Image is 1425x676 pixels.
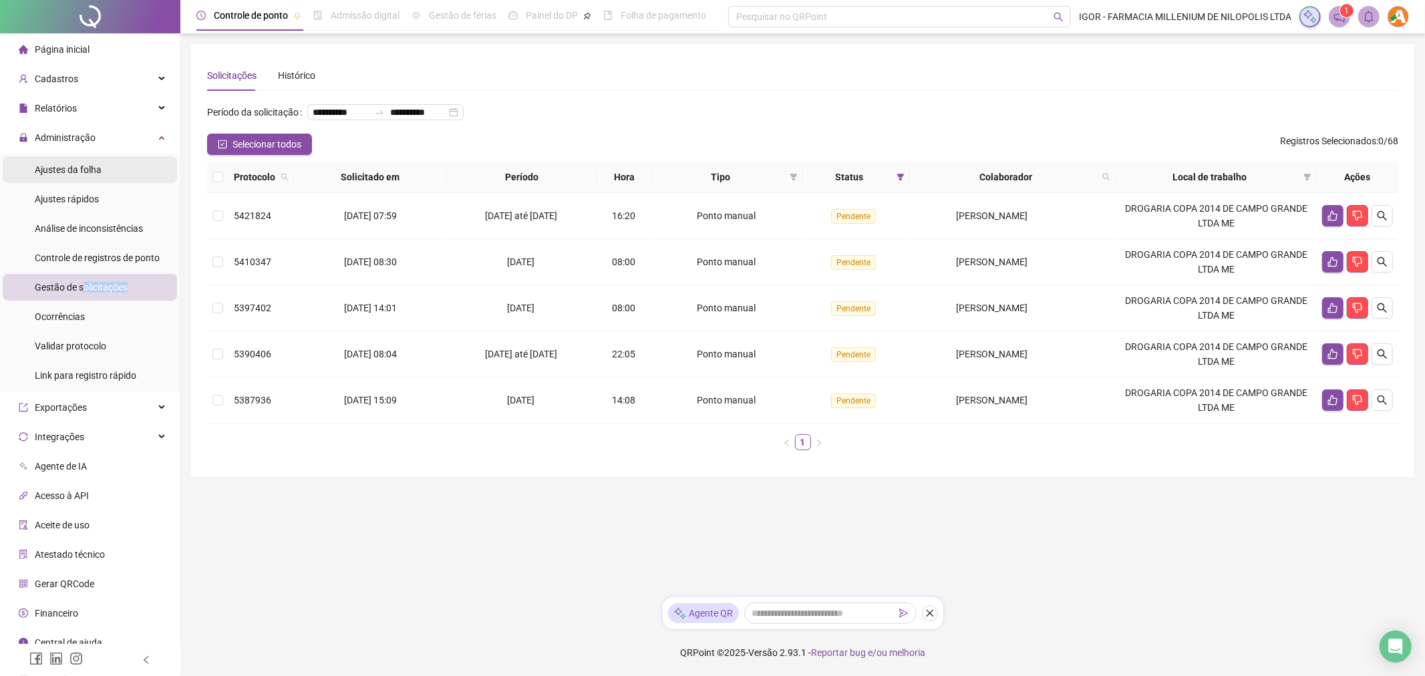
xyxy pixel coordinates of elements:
[485,349,557,359] span: [DATE] até [DATE]
[1303,9,1317,24] img: sparkle-icon.fc2bf0ac1784a2077858766a79e2daf3.svg
[507,257,534,267] span: [DATE]
[35,608,78,619] span: Financeiro
[1121,170,1298,184] span: Local de trabalho
[831,301,876,316] span: Pendente
[35,549,105,560] span: Atestado técnico
[313,11,323,20] span: file-done
[1116,331,1317,377] td: DROGARIA COPA 2014 DE CAMPO GRANDE LTDA ME
[831,347,876,362] span: Pendente
[783,439,791,447] span: left
[668,603,739,623] div: Agente QR
[19,550,28,559] span: solution
[207,134,312,155] button: Selecionar todos
[779,434,795,450] button: left
[374,107,385,118] span: to
[35,402,87,413] span: Exportações
[19,520,28,530] span: audit
[612,349,635,359] span: 22:05
[19,579,28,588] span: qrcode
[1327,395,1338,405] span: like
[697,303,756,313] span: Ponto manual
[1327,303,1338,313] span: like
[234,349,271,359] span: 5390406
[232,137,301,152] span: Selecionar todos
[811,434,827,450] button: right
[1100,167,1113,187] span: search
[1377,303,1388,313] span: search
[35,432,84,442] span: Integrações
[697,349,756,359] span: Ponto manual
[1377,257,1388,267] span: search
[831,209,876,224] span: Pendente
[831,255,876,270] span: Pendente
[597,162,652,193] th: Hora
[35,252,160,263] span: Controle de registros de ponto
[1352,303,1363,313] span: dislike
[1280,134,1398,155] span: : 0 / 68
[35,164,102,175] span: Ajustes da folha
[214,10,288,21] span: Controle de ponto
[234,210,271,221] span: 5421824
[603,11,613,20] span: book
[35,490,89,501] span: Acesso à API
[35,223,143,234] span: Análise de inconsistências
[142,655,151,665] span: left
[811,647,925,658] span: Reportar bug e/ou melhoria
[831,393,876,408] span: Pendente
[748,647,778,658] span: Versão
[795,434,811,450] li: 1
[294,162,447,193] th: Solicitado em
[612,395,635,405] span: 14:08
[196,11,206,20] span: clock-circle
[1380,631,1412,663] div: Open Intercom Messenger
[344,303,397,313] span: [DATE] 14:01
[19,45,28,54] span: home
[1352,257,1363,267] span: dislike
[697,257,756,267] span: Ponto manual
[374,107,385,118] span: swap-right
[612,210,635,221] span: 16:20
[278,167,291,187] span: search
[1116,377,1317,424] td: DROGARIA COPA 2014 DE CAMPO GRANDE LTDA ME
[508,11,518,20] span: dashboard
[956,349,1027,359] span: [PERSON_NAME]
[1327,210,1338,221] span: like
[1340,4,1354,17] sup: 1
[429,10,496,21] span: Gestão de férias
[1333,11,1345,23] span: notification
[35,370,136,381] span: Link para registro rápido
[1116,239,1317,285] td: DROGARIA COPA 2014 DE CAMPO GRANDE LTDA ME
[899,609,909,618] span: send
[697,395,756,405] span: Ponto manual
[344,257,397,267] span: [DATE] 08:30
[612,303,635,313] span: 08:00
[344,210,397,221] span: [DATE] 07:59
[19,74,28,83] span: user-add
[1079,9,1291,24] span: IGOR - FARMACIA MILLENIUM DE NILOPOLIS LTDA
[1388,7,1408,27] img: 4531
[35,461,87,472] span: Agente de IA
[19,491,28,500] span: api
[673,607,687,621] img: sparkle-icon.fc2bf0ac1784a2077858766a79e2daf3.svg
[35,103,77,114] span: Relatórios
[956,257,1027,267] span: [PERSON_NAME]
[915,170,1097,184] span: Colaborador
[19,432,28,442] span: sync
[1377,395,1388,405] span: search
[1352,210,1363,221] span: dislike
[35,578,94,589] span: Gerar QRCode
[35,73,78,84] span: Cadastros
[1322,170,1393,184] div: Ações
[657,170,784,184] span: Tipo
[897,173,905,181] span: filter
[447,162,598,193] th: Período
[218,140,227,149] span: check-square
[894,167,907,187] span: filter
[19,609,28,618] span: dollar
[19,403,28,412] span: export
[811,434,827,450] li: Próxima página
[331,10,400,21] span: Admissão digital
[507,303,534,313] span: [DATE]
[1377,349,1388,359] span: search
[35,194,99,204] span: Ajustes rápidos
